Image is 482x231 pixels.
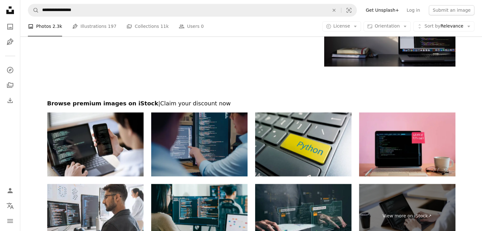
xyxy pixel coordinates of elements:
[160,23,169,30] span: 11k
[403,5,424,15] a: Log in
[4,94,16,107] a: Download History
[359,112,455,177] img: Reminder to learn programming, concept don't forget to learn code.
[4,199,16,212] button: Language
[158,100,231,107] span: | Claim your discount now
[47,100,455,107] h2: Browse premium images on iStock
[126,16,169,37] a: Collections 11k
[72,16,116,37] a: Illustrations 197
[4,35,16,48] a: Illustrations
[4,184,16,197] a: Log in / Sign up
[375,24,400,29] span: Orientation
[255,112,351,177] img: button with the python on the yellow keyboard of modern laptop.
[4,20,16,33] a: Photos
[28,4,39,16] button: Search Unsplash
[108,23,117,30] span: 197
[429,5,474,15] button: Submit an image
[322,22,361,32] button: License
[327,4,341,16] button: Clear
[4,79,16,91] a: Collections
[179,16,204,37] a: Users 0
[362,5,403,15] a: Get Unsplash+
[413,22,474,32] button: Sort byRelevance
[341,4,357,16] button: Visual search
[363,22,411,32] button: Orientation
[4,64,16,76] a: Explore
[424,24,440,29] span: Sort by
[201,23,204,30] span: 0
[28,4,357,16] form: Find visuals sitewide
[47,112,144,177] img: Asian programmer checking the operation of the code
[333,24,350,29] span: License
[4,4,16,18] a: Home — Unsplash
[424,23,463,30] span: Relevance
[4,215,16,227] button: Menu
[151,112,247,177] img: Closeup group of Asian people software developers using computer to write code sitting at desk wi...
